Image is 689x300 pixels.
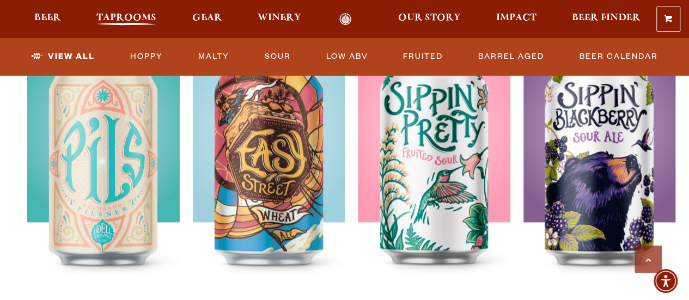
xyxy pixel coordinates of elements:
[260,44,295,69] a: Sour
[251,13,308,26] a: Winery
[391,13,468,26] a: Our Story
[27,44,99,69] a: View All
[474,44,548,69] a: Barrel Aged
[489,13,544,26] a: Impact
[126,44,167,69] a: Hoppy
[185,13,229,26] a: Gear
[192,14,222,22] span: Gear
[96,14,156,22] span: Taprooms
[89,13,163,26] a: Taprooms
[399,44,447,69] a: Fruited
[258,14,301,22] span: Winery
[635,246,662,273] a: Scroll to top
[27,13,68,26] a: Beer
[565,13,648,26] a: Beer Finder
[398,14,461,22] span: Our Story
[194,44,234,69] a: Malty
[325,13,366,26] a: Odell Home
[654,269,678,293] div: Accessibility Menu
[575,44,662,69] a: Beer Calendar
[496,14,536,22] span: Impact
[34,14,61,22] span: Beer
[321,44,372,69] a: Low ABV
[572,14,641,22] span: Beer Finder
